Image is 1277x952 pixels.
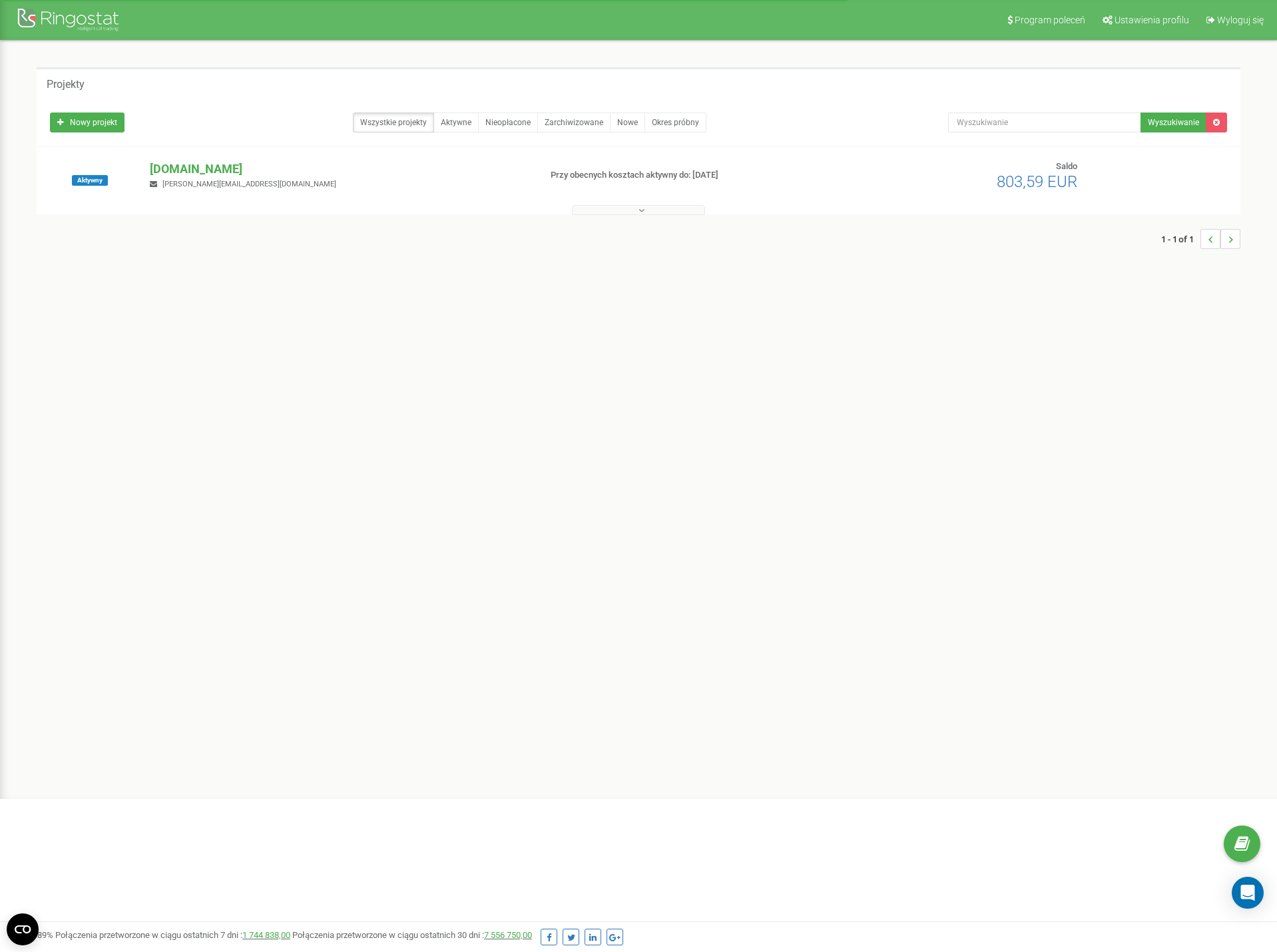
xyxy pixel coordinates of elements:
a: Nieopłacone [478,113,538,132]
a: Nowy projekt [50,113,125,132]
span: [PERSON_NAME][EMAIL_ADDRESS][DOMAIN_NAME] [162,180,336,188]
span: Saldo [1056,161,1077,171]
span: Aktywny [72,175,108,186]
a: Nowe [610,113,645,132]
a: Wszystkie projekty [353,113,434,132]
p: Przy obecnych kosztach aktywny do: [DATE] [551,169,830,182]
span: Ustawienia profilu [1115,15,1189,25]
button: Wyszukiwanie [1141,113,1206,132]
span: 1 - 1 of 1 [1161,229,1200,249]
div: Open Intercom Messenger [1232,877,1264,909]
input: Wyszukiwanie [948,113,1142,132]
span: Program poleceń [1015,15,1085,25]
a: Aktywne [433,113,479,132]
p: [DOMAIN_NAME] [150,160,529,178]
span: Wyloguj się [1217,15,1264,25]
h5: Projekty [47,79,85,91]
a: Okres próbny [644,113,706,132]
span: 803,59 EUR [997,172,1077,191]
nav: ... [1161,216,1240,262]
button: Open CMP widget [7,913,39,945]
a: Zarchiwizowane [537,113,611,132]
